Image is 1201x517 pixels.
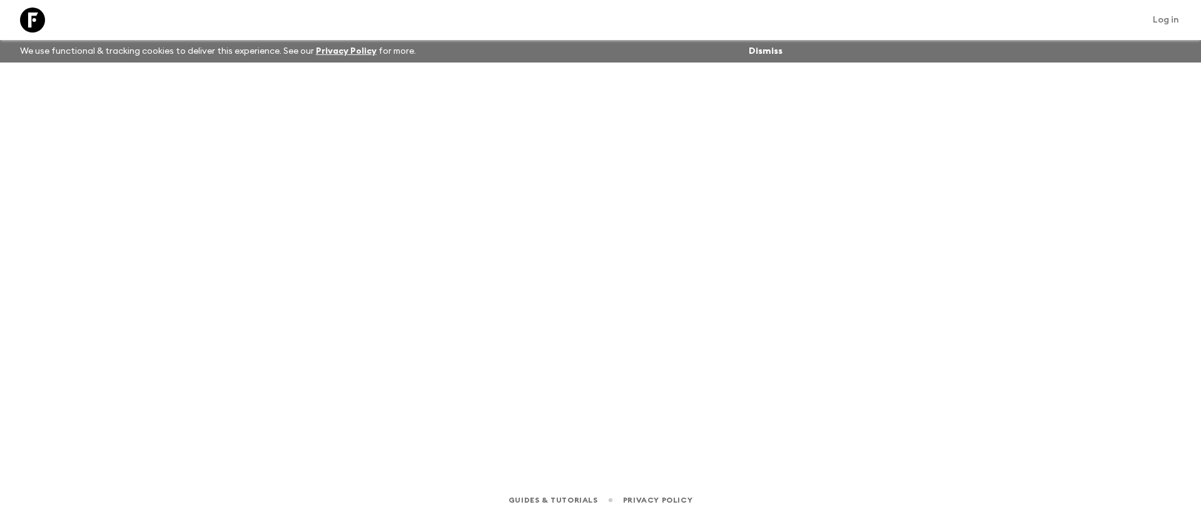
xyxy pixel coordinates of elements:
p: We use functional & tracking cookies to deliver this experience. See our for more. [15,40,421,63]
a: Log in [1146,11,1186,29]
a: Guides & Tutorials [509,493,598,507]
button: Dismiss [746,43,786,60]
a: Privacy Policy [623,493,692,507]
a: Privacy Policy [316,47,377,56]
